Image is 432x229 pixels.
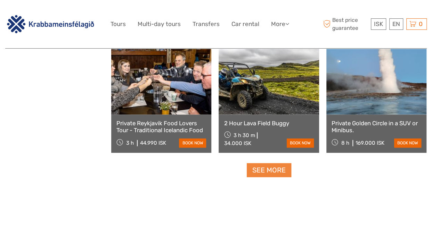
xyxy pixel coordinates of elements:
[418,20,424,27] span: 0
[5,14,96,35] img: 3142-b3e26b51-08fe-4449-b938-50ec2168a4a0_logo_big.png
[287,138,314,147] a: book now
[111,19,126,29] a: Tours
[126,140,134,146] span: 3 h
[116,120,206,134] a: Private Reykjavik Food Lovers Tour - Traditional Icelandic Food
[179,138,206,147] a: book now
[140,140,166,146] div: 44.990 ISK
[374,20,383,27] span: ISK
[193,19,220,29] a: Transfers
[138,19,181,29] a: Multi-day tours
[80,11,88,19] button: Open LiveChat chat widget
[394,138,421,147] a: book now
[341,140,349,146] span: 8 h
[247,163,291,177] a: See more
[271,19,289,29] a: More
[224,120,313,127] a: 2 Hour Lava Field Buggy
[389,18,403,30] div: EN
[332,120,421,134] a: Private Golden Circle in a SUV or Minibus.
[321,16,369,32] span: Best price guarantee
[10,12,79,18] p: We're away right now. Please check back later!
[234,132,255,138] span: 3 h 30 m
[356,140,384,146] div: 169.000 ISK
[224,140,251,146] div: 34.000 ISK
[231,19,259,29] a: Car rental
